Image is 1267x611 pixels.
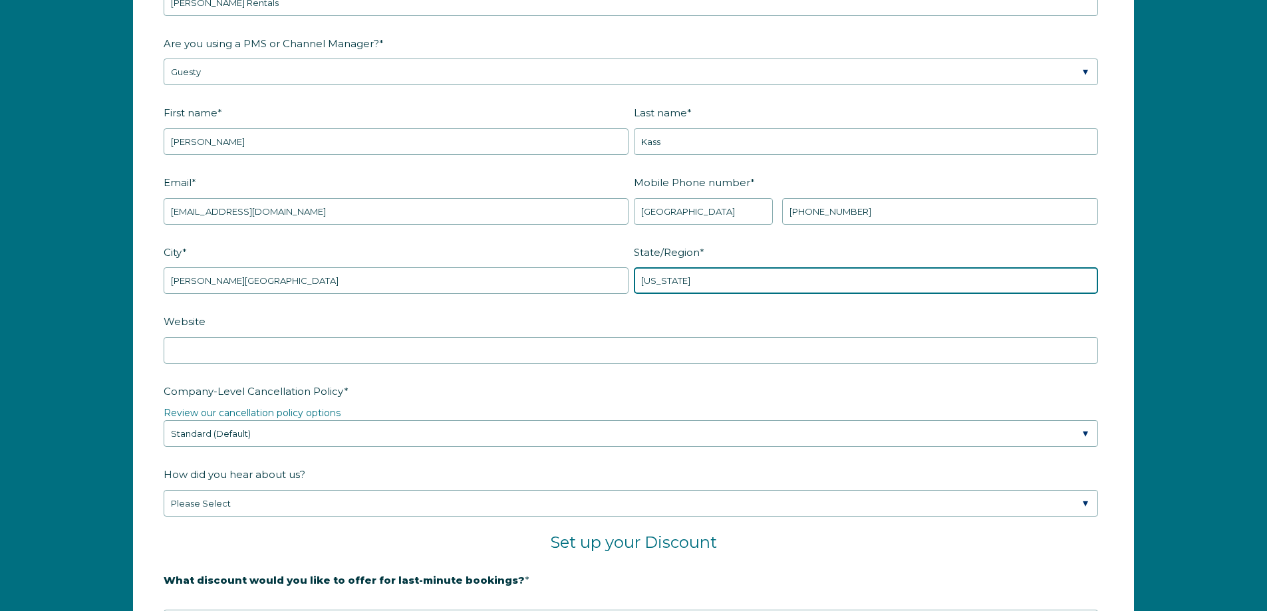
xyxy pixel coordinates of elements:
[164,242,182,263] span: City
[550,533,717,552] span: Set up your Discount
[164,33,379,54] span: Are you using a PMS or Channel Manager?
[634,102,687,123] span: Last name
[164,311,206,332] span: Website
[634,172,750,193] span: Mobile Phone number
[164,574,525,586] strong: What discount would you like to offer for last-minute bookings?
[164,102,217,123] span: First name
[164,407,341,419] a: Review our cancellation policy options
[164,464,305,485] span: How did you hear about us?
[634,242,700,263] span: State/Region
[164,172,192,193] span: Email
[164,596,372,608] strong: 20% is recommended, minimum of 10%
[164,381,344,402] span: Company-Level Cancellation Policy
